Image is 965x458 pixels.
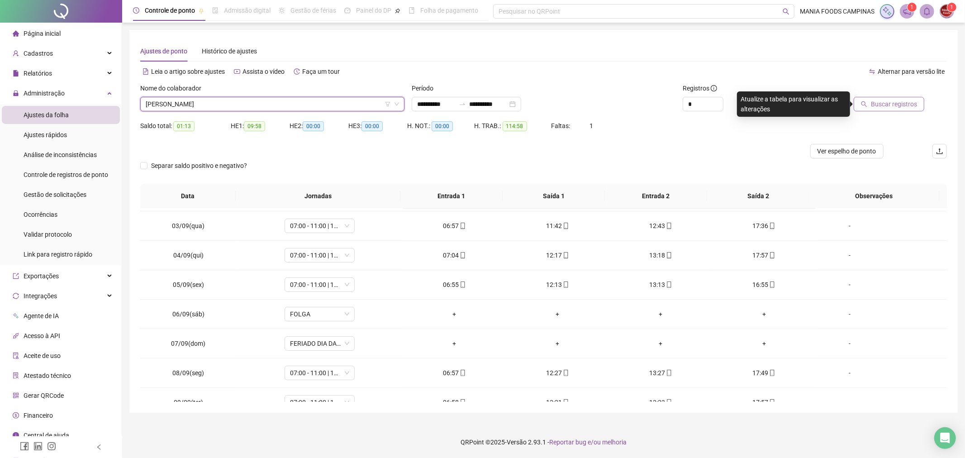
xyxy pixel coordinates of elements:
span: home [13,30,19,37]
span: mobile [562,281,569,288]
span: Faltas: [551,122,572,129]
div: 06:57 [410,368,499,378]
div: 12:27 [513,368,602,378]
span: Separar saldo positivo e negativo? [147,161,251,171]
span: pushpin [395,8,400,14]
span: 07:00 - 11:00 | 12:00 - 16:45 [290,248,349,262]
div: Atualize a tabela para visualizar as alterações [737,91,850,117]
div: - [823,221,876,231]
span: 07:00 - 11:00 | 12:00 - 16:45 [290,396,349,409]
span: info-circle [13,432,19,439]
div: 06:57 [410,221,499,231]
span: 07:00 - 11:00 | 12:00 - 16:45 [290,219,349,233]
button: Buscar registros [854,97,924,111]
span: Ver espelho de ponto [818,146,876,156]
footer: QRPoint © 2025 - 2.93.1 - [122,426,965,458]
div: 17:57 [720,397,808,407]
span: Link para registro rápido [24,251,92,258]
span: youtube [234,68,240,75]
div: 17:36 [720,221,808,231]
span: 00:00 [303,121,324,131]
div: 17:49 [720,368,808,378]
span: down [394,101,399,107]
span: Ajustes da folha [24,111,69,119]
span: info-circle [711,85,717,91]
span: 01:13 [173,121,195,131]
span: 04/09(qui) [173,252,204,259]
span: mobile [459,252,466,258]
span: swap-right [459,100,466,108]
span: mobile [665,281,672,288]
span: Admissão digital [224,7,271,14]
span: mobile [562,223,569,229]
div: + [720,309,808,319]
span: 06/09(sáb) [172,310,204,318]
span: mobile [665,370,672,376]
span: file-done [212,7,219,14]
span: 05/09(sex) [173,281,204,288]
span: 09/09(ter) [174,399,203,406]
span: Ajustes de ponto [140,48,187,55]
span: to [459,100,466,108]
th: Saída 2 [707,184,809,209]
div: 12:43 [617,221,705,231]
img: 78011 [940,5,954,18]
div: H. TRAB.: [475,121,551,131]
span: mobile [665,252,672,258]
span: Leia o artigo sobre ajustes [151,68,225,75]
span: mobile [459,370,466,376]
span: dashboard [344,7,351,14]
span: mobile [459,399,466,406]
span: bell [923,7,931,15]
span: pushpin [199,8,204,14]
div: 06:58 [410,397,499,407]
span: Gestão de férias [290,7,336,14]
span: Ajustes rápidos [24,131,67,138]
span: 1 [951,4,954,10]
span: export [13,273,19,279]
span: 08/09(seg) [172,369,204,377]
span: Observações [817,191,932,201]
span: FOLGA [290,307,349,321]
span: upload [936,148,943,155]
span: Administração [24,90,65,97]
div: 12:13 [513,280,602,290]
span: Acesso à API [24,332,60,339]
span: instagram [47,442,56,451]
span: left [96,444,102,450]
span: Agente de IA [24,312,59,320]
div: 13:13 [617,280,705,290]
th: Jornadas [236,184,400,209]
span: 07:00 - 11:00 | 12:00 - 16:45 [290,278,349,291]
div: 12:17 [513,250,602,260]
span: file [13,70,19,76]
span: mobile [768,370,775,376]
span: Cadastros [24,50,53,57]
span: mobile [768,399,775,406]
span: Registros [683,83,717,93]
div: 13:23 [617,397,705,407]
span: api [13,333,19,339]
th: Data [140,184,236,209]
div: 13:18 [617,250,705,260]
div: + [617,339,705,348]
span: 114:58 [503,121,527,131]
span: search [783,8,789,15]
span: clock-circle [133,7,139,14]
span: filter [385,101,390,107]
div: - [823,397,876,407]
span: 00:00 [361,121,383,131]
span: Reportar bug e/ou melhoria [549,439,627,446]
sup: Atualize o seu contato no menu Meus Dados [947,3,956,12]
div: 12:21 [513,397,602,407]
span: Painel do DP [356,7,391,14]
div: 16:55 [720,280,808,290]
div: 17:57 [720,250,808,260]
span: sync [13,293,19,299]
span: Buscar registros [871,99,917,109]
span: linkedin [33,442,43,451]
sup: 1 [908,3,917,12]
span: swap [869,68,875,75]
span: Integrações [24,292,57,300]
div: + [410,309,499,319]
